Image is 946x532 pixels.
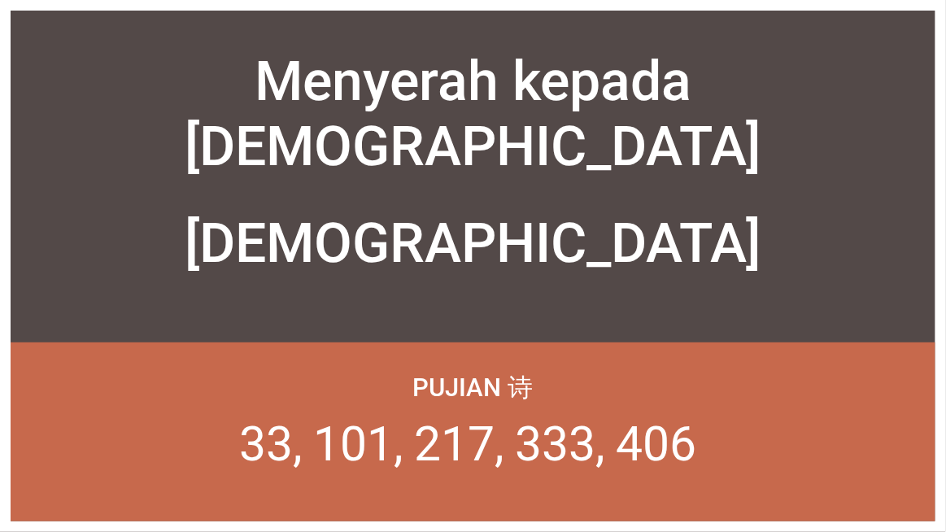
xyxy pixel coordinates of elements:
li: 217 [414,416,504,472]
li: 33 [239,416,303,472]
li: 406 [616,416,696,472]
p: Pujian 诗 [413,371,534,405]
li: 333 [515,416,605,472]
div: [DEMOGRAPHIC_DATA] [185,211,761,276]
li: 101 [313,416,403,472]
div: Menyerah kepada [DEMOGRAPHIC_DATA] [21,49,925,179]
